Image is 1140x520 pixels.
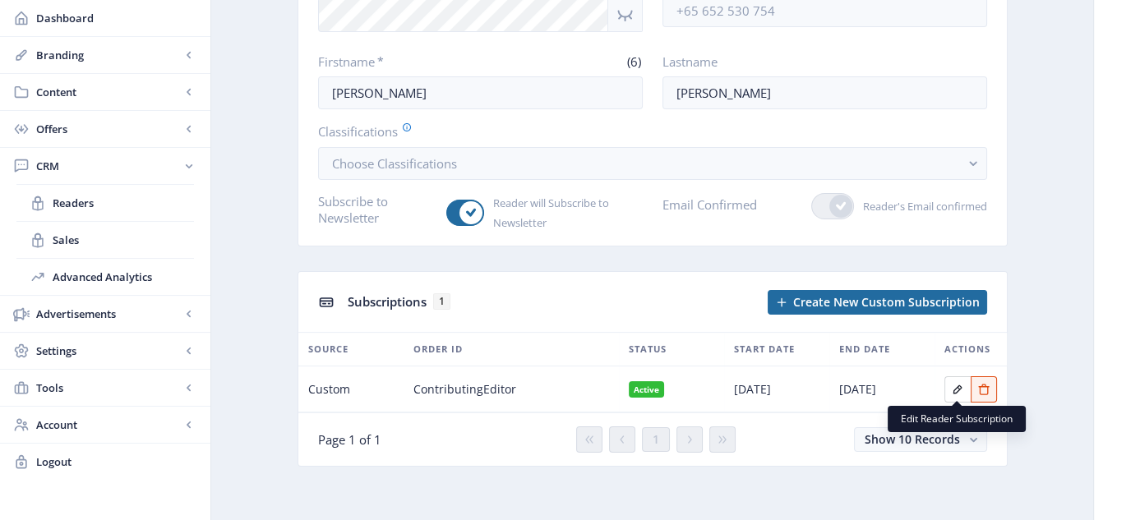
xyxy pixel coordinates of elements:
button: Choose Classifications [318,147,987,180]
a: New page [758,290,987,315]
span: Settings [36,343,181,359]
label: Subscribe to Newsletter [318,193,434,226]
span: End Date [839,339,890,359]
span: Reader will Subscribe to Newsletter [484,193,643,232]
span: Edit Reader Subscription [901,412,1013,426]
span: Branding [36,47,181,63]
span: [DATE] [734,380,771,399]
span: CRM [36,158,181,174]
span: Dashboard [36,10,197,26]
a: Edit page [944,380,971,395]
span: (6) [625,53,643,70]
span: Content [36,84,181,100]
span: Advertisements [36,306,181,322]
a: Advanced Analytics [16,259,194,295]
button: Show 10 Records [854,427,987,452]
span: Sales [53,232,194,248]
span: 1 [433,293,450,310]
label: Firstname [318,53,474,70]
span: Offers [36,121,181,137]
a: Edit page [971,380,997,395]
span: Create New Custom Subscription [793,296,980,309]
span: Choose Classifications [332,155,457,172]
span: Readers [53,195,194,211]
label: Email Confirmed [662,193,757,216]
span: Page 1 of 1 [318,431,381,448]
span: 1 [653,433,659,446]
a: Sales [16,222,194,258]
span: Status [629,339,667,359]
span: ContributingEditor [413,380,516,399]
span: Reader's Email confirmed [854,196,987,216]
span: Advanced Analytics [53,269,194,285]
span: [DATE] [839,380,876,399]
label: Classifications [318,122,974,140]
span: Actions [944,339,990,359]
span: Logout [36,453,197,470]
span: Order ID [413,339,463,359]
button: 1 [642,427,670,452]
button: Create New Custom Subscription [768,290,987,315]
a: Readers [16,185,194,221]
input: Enter reader’s lastname [662,76,987,109]
span: Custom [308,380,350,399]
nb-badge: Active [629,381,665,398]
span: Account [36,416,181,433]
app-collection-view: Subscriptions [298,271,1008,467]
span: Show 10 Records [865,431,960,447]
input: Enter reader’s firstname [318,76,643,109]
span: Subscriptions [348,293,427,310]
span: Tools [36,380,181,396]
span: Source [308,339,348,359]
span: Start Date [734,339,795,359]
label: Lastname [662,53,974,70]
